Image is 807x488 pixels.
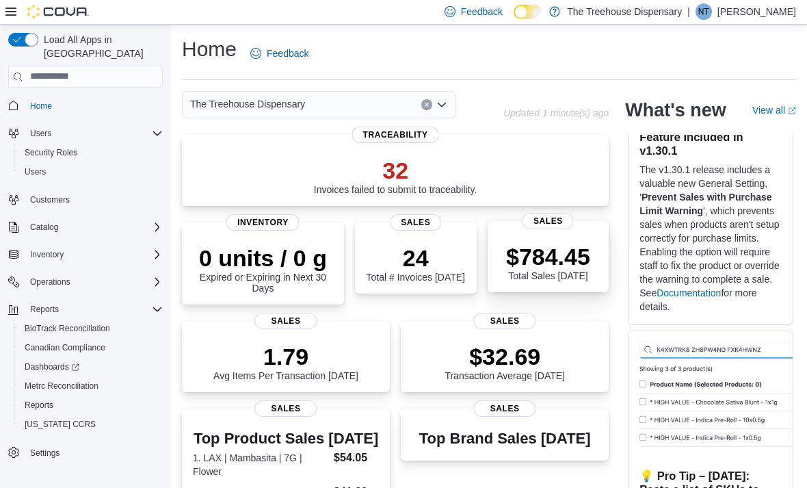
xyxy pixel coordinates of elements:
button: Users [3,124,168,143]
button: Users [14,162,168,181]
button: Security Roles [14,143,168,162]
button: Catalog [3,218,168,237]
a: BioTrack Reconciliation [19,320,116,337]
span: Feedback [267,47,308,60]
span: Catalog [25,219,163,235]
span: Inventory [30,249,64,260]
button: BioTrack Reconciliation [14,319,168,338]
span: Canadian Compliance [19,339,163,356]
div: Avg Items Per Transaction [DATE] [213,343,358,381]
h2: What's new [625,99,726,121]
div: Total # Invoices [DATE] [367,244,465,283]
span: Metrc Reconciliation [19,378,163,394]
div: Expired or Expiring in Next 30 Days [193,244,333,294]
span: Reports [19,397,163,413]
span: Sales [390,214,441,231]
span: Reports [30,304,59,315]
span: Metrc Reconciliation [25,381,98,391]
span: Operations [25,274,163,290]
span: Customers [30,194,70,205]
img: Cova [27,5,89,18]
a: Dashboards [19,359,85,375]
button: Reports [25,301,64,318]
span: BioTrack Reconciliation [25,323,110,334]
p: 0 units / 0 g [193,244,333,272]
h1: Home [182,36,237,63]
h3: [DATE] - New Compliance Feature Included in v1.30.1 [639,116,782,157]
p: [PERSON_NAME] [717,3,796,20]
p: | [687,3,690,20]
button: [US_STATE] CCRS [14,415,168,434]
p: 24 [367,244,465,272]
span: Settings [30,448,59,459]
button: Customers [3,190,168,209]
button: Catalog [25,219,64,235]
a: Settings [25,445,65,461]
p: $32.69 [445,343,565,370]
span: Inventory [226,214,300,231]
span: [US_STATE] CCRS [25,419,96,430]
button: Reports [3,300,168,319]
span: BioTrack Reconciliation [19,320,163,337]
span: Sales [474,400,536,417]
button: Reports [14,396,168,415]
button: Inventory [25,246,69,263]
span: Users [25,166,46,177]
a: Metrc Reconciliation [19,378,104,394]
p: Updated 1 minute(s) ago [503,107,609,118]
button: Inventory [3,245,168,264]
button: Operations [25,274,76,290]
a: Users [19,164,51,180]
a: Feedback [245,40,314,67]
div: NELLY TAHAN [696,3,712,20]
p: $784.45 [506,243,590,270]
a: Dashboards [14,357,168,376]
span: Load All Apps in [GEOGRAPHIC_DATA] [38,33,163,60]
span: Catalog [30,222,58,233]
div: Invoices failed to submit to traceability. [314,157,477,195]
input: Dark Mode [514,5,542,19]
a: Reports [19,397,59,413]
svg: External link [788,107,796,115]
span: The Treehouse Dispensary [190,96,305,112]
a: [US_STATE] CCRS [19,416,101,433]
p: The v1.30.1 release includes a valuable new General Setting, ' ', which prevents sales when produ... [639,163,782,313]
button: Clear input [421,99,432,110]
span: Traceability [352,127,439,143]
span: Operations [30,277,70,287]
span: Dashboards [19,359,163,375]
a: Customers [25,192,75,208]
span: Sales [522,213,574,229]
span: Sales [254,313,317,329]
span: Washington CCRS [19,416,163,433]
div: Total Sales [DATE] [506,243,590,281]
button: Canadian Compliance [14,338,168,357]
span: Sales [254,400,317,417]
span: Inventory [25,246,163,263]
span: Reports [25,301,163,318]
span: Home [25,97,163,114]
span: Customers [25,191,163,208]
a: Security Roles [19,144,83,161]
dd: $54.05 [334,450,379,466]
span: Sales [474,313,536,329]
button: Users [25,125,57,142]
button: Home [3,96,168,116]
span: Security Roles [25,147,77,158]
button: Metrc Reconciliation [14,376,168,396]
span: NT [698,3,709,20]
span: Reports [25,400,53,411]
button: Settings [3,442,168,462]
dt: 1. LAX | Mambasita | 7G | Flower [193,451,328,478]
p: 32 [314,157,477,184]
button: Operations [3,272,168,292]
span: Feedback [461,5,503,18]
span: Settings [25,444,163,461]
a: View allExternal link [752,105,796,116]
strong: Prevent Sales with Purchase Limit Warning [639,192,771,216]
a: Canadian Compliance [19,339,111,356]
span: Users [30,128,51,139]
span: Canadian Compliance [25,342,105,353]
p: 1.79 [213,343,358,370]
